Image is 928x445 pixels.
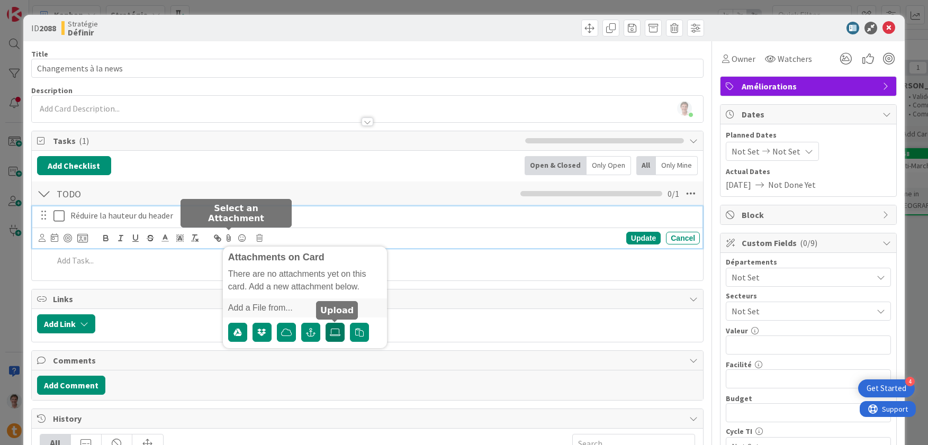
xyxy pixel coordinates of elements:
div: Cycle TI [726,428,891,435]
div: Only Mine [656,156,698,175]
span: Description [31,86,73,95]
p: Réduire la hauteur du header [70,210,696,222]
span: Améliorations [742,80,877,93]
img: 0TjQOl55fTm26WTNtFRZRMfitfQqYWSn.jpg [677,101,692,116]
div: Only Open [587,156,631,175]
span: Custom Fields [742,237,877,249]
span: Dates [742,108,877,121]
button: Add Comment [37,376,105,395]
div: Update [626,232,661,244]
label: Title [31,49,48,59]
div: Add a File from... [223,298,387,317]
span: Planned Dates [726,130,891,141]
span: Not Set [732,305,872,317]
div: Cancel [666,232,700,244]
div: Open & Closed [525,156,587,175]
button: Add Checklist [37,156,111,175]
span: [DATE] [726,178,751,191]
span: Tasks [53,134,520,147]
h5: Select an Attachment [185,203,287,223]
label: Facilité [726,360,752,369]
h5: Upload [320,305,354,315]
span: Stratégie [68,20,98,28]
label: Budget [726,394,752,403]
b: Définir [68,28,98,37]
b: 2088 [39,23,56,33]
span: ID [31,22,56,34]
span: Owner [732,52,755,65]
span: Not Set [772,145,800,158]
button: Add Link [37,314,95,333]
span: Actual Dates [726,166,891,177]
span: Not Set [732,271,872,284]
span: Support [22,2,48,14]
div: Attachments on Card [228,252,382,262]
div: There are no attachments yet on this card. Add a new attachment below. [223,268,387,293]
input: Add Checklist... [53,184,291,203]
div: Open Get Started checklist, remaining modules: 4 [858,379,915,397]
span: Watchers [778,52,812,65]
div: Get Started [867,383,906,394]
div: All [636,156,656,175]
span: ( 1 ) [79,135,89,146]
label: Valeur [726,326,748,335]
span: Comments [53,354,684,367]
div: 4 [905,377,915,386]
span: History [53,412,684,425]
div: Secteurs [726,292,891,299]
span: Not Set [732,145,760,158]
span: Block [742,208,877,221]
span: ( 0/9 ) [800,238,817,248]
input: type card name here... [31,59,704,78]
div: Départements [726,258,891,266]
span: Not Done Yet [768,178,816,191]
span: 0 / 1 [668,187,679,200]
span: Links [53,293,684,305]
